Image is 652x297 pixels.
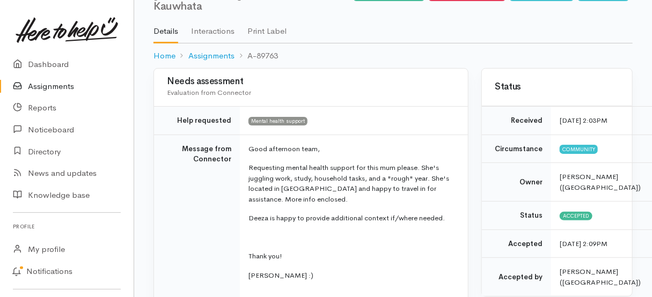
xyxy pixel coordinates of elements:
td: Accepted by [482,258,551,296]
span: Accepted [560,212,592,220]
td: Circumstance [482,135,551,163]
td: Status [482,202,551,230]
p: [PERSON_NAME] :) [248,270,455,281]
time: [DATE] 2:03PM [560,116,607,125]
span: Community [560,145,598,153]
a: Assignments [188,50,235,62]
li: A-89763 [235,50,278,62]
span: Mental health support [248,117,307,125]
td: Accepted [482,229,551,258]
p: Requesting mental health support for this mum please. She's juggling work, study, household tasks... [248,162,455,204]
td: Owner [482,163,551,202]
a: Print Label [247,12,287,42]
h3: Needs assessment [167,77,455,87]
h3: Status [495,82,619,92]
td: Received [482,107,551,135]
span: [PERSON_NAME] ([GEOGRAPHIC_DATA]) [560,172,641,192]
h6: Profile [13,219,121,234]
a: Details [153,12,178,43]
p: Deeza is happy to provide additional context if/where needed. [248,213,455,224]
a: Home [153,50,175,62]
a: Interactions [191,12,235,42]
time: [DATE] 2:09PM [560,239,607,248]
p: Good afternoon team, [248,144,455,154]
td: Help requested [154,107,240,135]
span: Evaluation from Connector [167,88,251,97]
p: Thank you! [248,251,455,262]
nav: breadcrumb [153,43,633,69]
